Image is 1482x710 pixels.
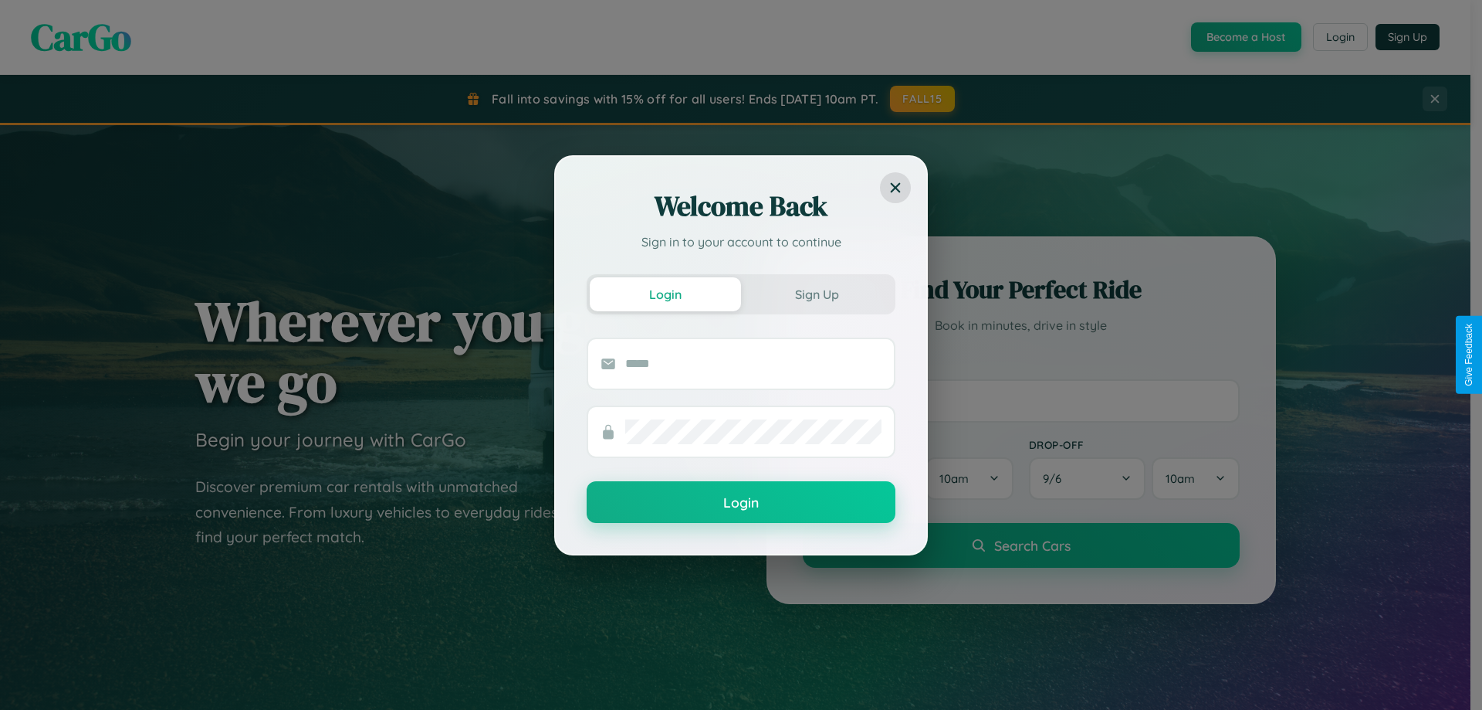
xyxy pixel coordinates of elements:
[590,277,741,311] button: Login
[587,481,895,523] button: Login
[587,188,895,225] h2: Welcome Back
[741,277,892,311] button: Sign Up
[1463,324,1474,386] div: Give Feedback
[587,233,895,251] p: Sign in to your account to continue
